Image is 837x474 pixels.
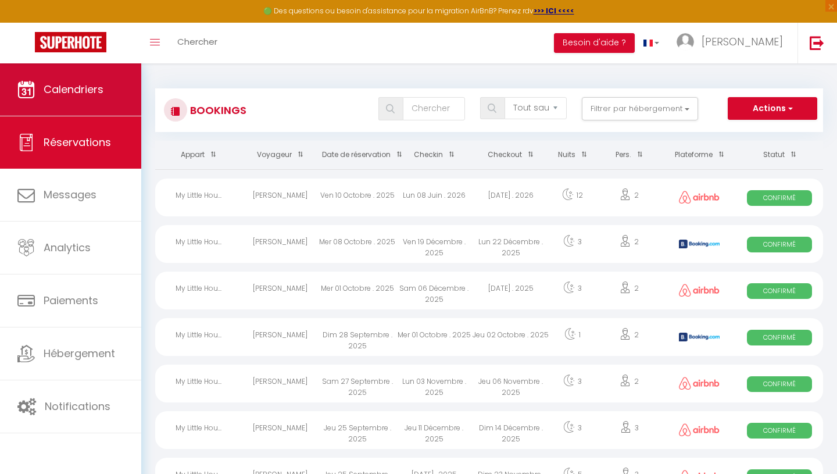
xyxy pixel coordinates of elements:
a: >>> ICI <<<< [534,6,574,16]
button: Actions [728,97,817,120]
th: Sort by people [596,141,663,169]
span: Paiements [44,293,98,308]
h3: Bookings [187,97,246,123]
th: Sort by rentals [155,141,242,169]
th: Sort by nights [549,141,596,169]
span: [PERSON_NAME] [702,34,783,49]
span: Analytics [44,240,91,255]
th: Sort by booking date [319,141,396,169]
th: Sort by checkout [473,141,549,169]
th: Sort by checkin [396,141,473,169]
img: logout [810,35,824,50]
a: Chercher [169,23,226,63]
th: Sort by status [736,141,823,169]
span: Chercher [177,35,217,48]
span: Hébergement [44,346,115,361]
th: Sort by channel [663,141,736,169]
span: Notifications [45,399,110,414]
img: Super Booking [35,32,106,52]
img: ... [677,33,694,51]
span: Calendriers [44,82,103,97]
button: Besoin d'aide ? [554,33,635,53]
input: Chercher [403,97,465,120]
a: ... [PERSON_NAME] [668,23,797,63]
span: Réservations [44,135,111,149]
th: Sort by guest [242,141,319,169]
span: Messages [44,187,96,202]
button: Filtrer par hébergement [582,97,698,120]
